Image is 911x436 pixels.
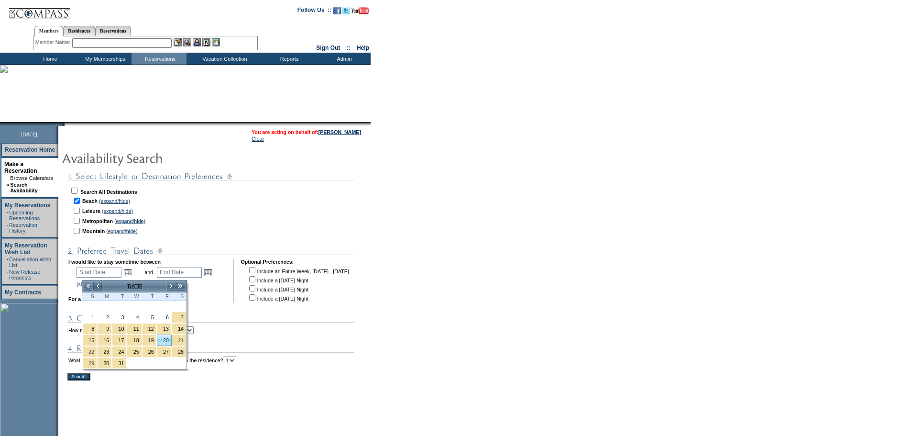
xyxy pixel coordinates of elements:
[132,53,187,65] td: Reservations
[98,347,111,357] a: 23
[5,202,50,209] a: My Reservations
[172,346,187,358] td: Spring Break Wk 4 2026 - Saturday to Saturday Holiday
[83,281,93,291] a: <<
[67,373,90,380] input: Search!
[166,281,176,291] a: >
[9,269,40,280] a: New Release Requests
[6,182,9,188] b: »
[172,335,187,346] td: Spring Break Wk 3 2026 - Saturday to Saturday Holiday
[157,312,172,323] td: Friday, March 06, 2026
[97,358,112,369] td: Spring Break Wk 4 2026 Holiday
[297,6,331,17] td: Follow Us ::
[83,358,97,369] a: 29
[82,323,97,335] td: Spring Break Wk 1 2026 Holiday
[318,129,361,135] a: [PERSON_NAME]
[142,335,157,346] td: Spring Break Wk 2 2026 Holiday
[6,175,9,181] td: ·
[35,38,72,46] div: Member Name:
[127,335,141,346] a: 18
[143,266,154,279] td: and
[62,148,253,168] img: pgTtlAvailabilitySearch.gif
[112,324,126,334] a: 10
[83,347,97,357] a: 22
[241,259,294,265] b: Optional Preferences:
[7,257,8,268] td: ·
[193,38,201,46] img: Impersonate
[127,312,142,323] td: Wednesday, March 04, 2026
[157,335,171,346] a: 20
[142,323,157,335] td: Spring Break Wk 1 2026 Holiday
[212,38,220,46] img: b_calculator.gif
[34,26,64,36] a: Members
[22,53,77,65] td: Home
[143,347,156,357] a: 26
[347,45,351,51] span: ::
[351,10,369,15] a: Subscribe to our YouTube Channel
[80,189,137,195] b: Search All Destinations
[5,242,47,256] a: My Reservation Wish List
[98,312,111,323] a: 2
[127,292,142,301] th: Wednesday
[342,10,350,15] a: Follow us on Twitter
[68,296,111,302] b: For a minimum of
[112,346,127,358] td: Spring Break Wk 3 2026 Holiday
[157,312,171,323] a: 6
[77,53,132,65] td: My Memberships
[142,346,157,358] td: Spring Break Wk 3 2026 Holiday
[112,323,127,335] td: Spring Break Wk 1 2026 Holiday
[114,218,145,224] a: (expand/hide)
[82,292,97,301] th: Sunday
[7,210,8,221] td: ·
[172,292,187,301] th: Saturday
[112,358,127,369] td: Spring Break Wk 4 2026 Holiday
[102,281,166,291] td: [DATE]
[157,324,171,334] a: 13
[247,266,349,302] td: Include an Entire Week, [DATE] - [DATE] Include a [DATE] Night Include a [DATE] Night Include a [...
[82,346,97,358] td: Spring Break Wk 3 2026 Holiday
[127,312,141,323] a: 4
[202,38,210,46] img: Reservations
[112,347,126,357] a: 24
[203,267,213,278] a: Open the calendar popup.
[157,292,172,301] th: Friday
[316,45,340,51] a: Sign Out
[5,146,55,153] a: Reservation Home
[68,259,161,265] b: I would like to stay sometime between
[82,335,97,346] td: Spring Break Wk 2 2026 Holiday
[9,210,40,221] a: Upcoming Reservations
[172,312,186,323] a: 7
[82,198,98,204] b: Beach
[102,208,133,214] a: (expand/hide)
[127,324,141,334] a: 11
[127,335,142,346] td: Spring Break Wk 2 2026 Holiday
[97,346,112,358] td: Spring Break Wk 3 2026 Holiday
[172,347,186,357] a: 28
[65,122,66,126] img: blank.gif
[316,53,371,65] td: Admin
[97,323,112,335] td: Spring Break Wk 1 2026 Holiday
[95,26,131,36] a: Reservations
[10,182,38,193] a: Search Availability
[112,312,127,323] td: Tuesday, March 03, 2026
[112,292,127,301] th: Tuesday
[97,335,112,346] td: Spring Break Wk 2 2026 Holiday
[183,38,191,46] img: View
[112,335,127,346] td: Spring Break Wk 2 2026 Holiday
[127,347,141,357] a: 25
[98,324,111,334] a: 9
[157,335,172,346] td: Spring Break Wk 2 2026 Holiday
[157,268,202,278] input: Date format: M/D/Y. Shortcut keys: [T] for Today. [UP] or [.] for Next Day. [DOWN] or [,] for Pre...
[252,136,264,142] a: Clear
[143,335,156,346] a: 19
[112,335,126,346] a: 17
[172,323,187,335] td: Spring Break Wk 2 2026 - Saturday to Saturday Holiday
[7,222,8,234] td: ·
[4,161,37,174] a: Make a Reservation
[9,257,51,268] a: Cancellation Wish List
[112,358,126,369] a: 31
[82,228,105,234] b: Mountain
[252,129,361,135] span: You are acting on behalf of:
[142,312,157,323] td: Thursday, March 05, 2026
[127,346,142,358] td: Spring Break Wk 3 2026 Holiday
[82,218,113,224] b: Metropolitan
